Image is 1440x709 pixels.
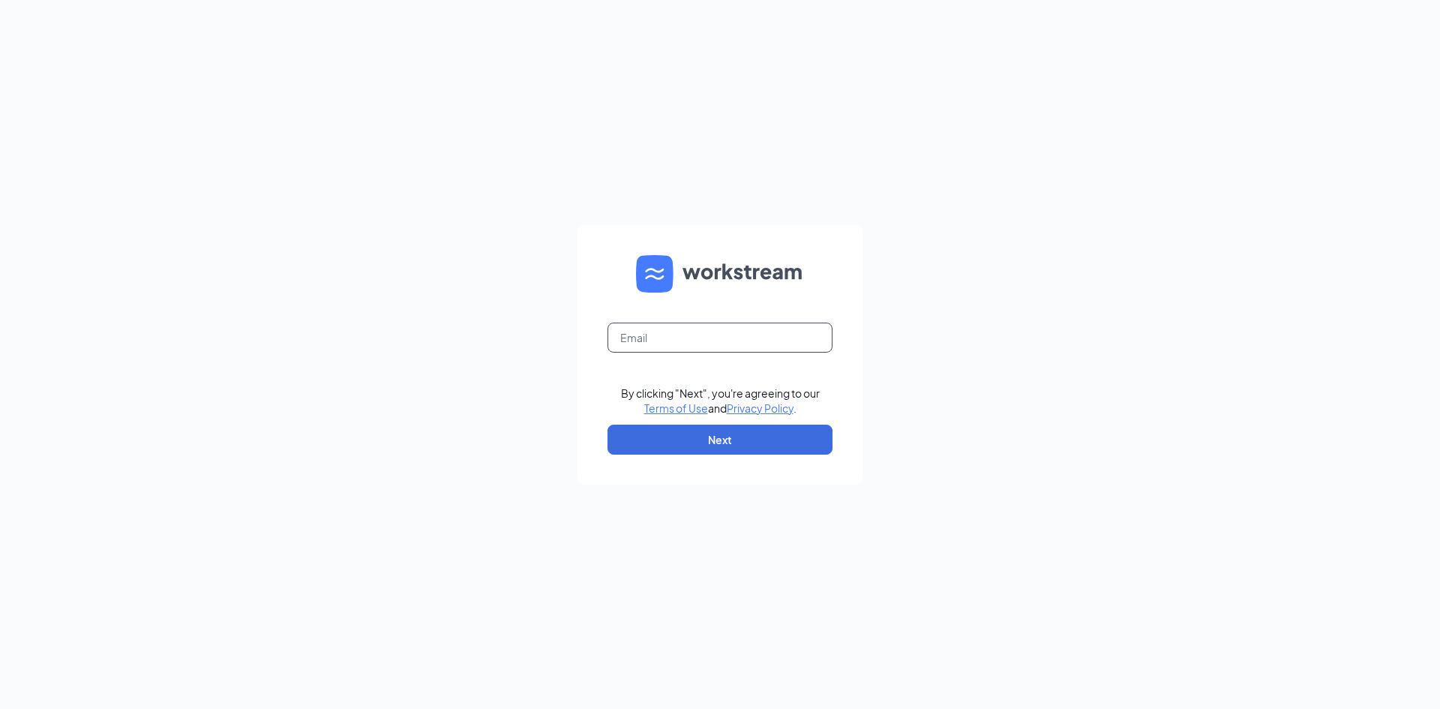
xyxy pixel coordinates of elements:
[727,401,793,415] a: Privacy Policy
[644,401,708,415] a: Terms of Use
[636,255,804,293] img: WS logo and Workstream text
[607,425,832,455] button: Next
[607,323,832,353] input: Email
[621,386,820,416] div: By clicking "Next", you're agreeing to our and .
